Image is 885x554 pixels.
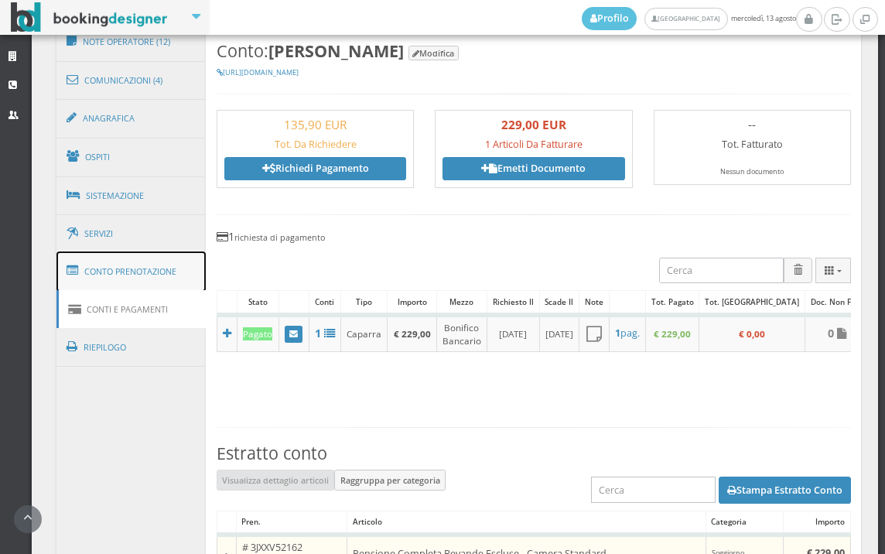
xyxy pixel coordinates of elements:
h5: 1 Articoli Da Fatturare [442,138,624,150]
h5: Tot. Fatturato [661,138,843,150]
a: [GEOGRAPHIC_DATA] [644,8,727,30]
a: Anagrafica [56,98,207,138]
a: Sistemazione [56,176,207,216]
b: 229,00 EUR [501,117,566,132]
td: Caparra [340,315,387,352]
td: [DATE] [487,315,540,352]
img: BookingDesigner.com [11,2,168,32]
b: € 229,00 [394,327,431,340]
b: 1 [315,326,321,340]
h3: 135,90 EUR [224,118,406,132]
td: Bonifico Bancario [436,315,487,352]
h3: Conto: [217,41,851,61]
div: Colonne [815,258,851,283]
a: [URL][DOMAIN_NAME] [217,67,299,77]
span: mercoledì, 13 agosto [582,7,796,30]
a: Servizi [56,214,207,254]
input: Cerca [591,477,716,502]
a: 1pag. [615,327,640,339]
small: richiesta di pagamento [234,231,325,243]
b: 0 [828,326,834,340]
a: Profilo [582,7,637,30]
td: [DATE] [539,315,579,352]
h4: 1 [217,230,851,243]
h5: Tot. Da Richiedere [224,138,406,150]
b: 1 [615,327,620,340]
div: Importo [784,511,850,533]
a: Ospiti [56,137,207,177]
button: Raggruppa per categoria [334,470,446,490]
div: Pagato [243,327,272,340]
div: Importo [388,291,436,313]
a: Emetti Documento [442,157,624,180]
a: Conti e Pagamenti [56,290,207,329]
input: Cerca [659,258,784,283]
button: Modifica [408,46,459,60]
b: € 229,00 [654,327,691,340]
a: Conto Prenotazione [56,251,207,292]
div: Richiesto il [487,291,539,313]
a: Riepilogo [56,327,207,368]
div: Tipo [341,291,387,313]
div: Articolo [347,511,705,533]
b: [PERSON_NAME] [268,39,404,62]
div: Tot. [GEOGRAPHIC_DATA] [699,291,805,313]
div: Categoria [706,511,783,533]
div: Nessun documento [661,167,843,177]
a: 1 [315,327,335,340]
div: Doc. Non Fisc. [805,291,869,313]
button: Columns [815,258,851,283]
div: Tot. Pagato [646,291,699,313]
a: Note Operatore (12) [56,22,207,62]
div: Stato [237,291,278,313]
div: Conti [309,291,340,313]
h5: pag. [615,327,640,339]
div: Pren. [237,511,347,533]
h3: Estratto conto [217,443,851,463]
b: € 0,00 [739,327,765,340]
div: Note [579,291,609,313]
a: Richiedi Pagamento [224,157,406,180]
a: Comunicazioni (4) [56,60,207,101]
div: Mezzo [437,291,487,313]
div: Scade il [540,291,579,313]
button: Stampa Estratto Conto [719,477,851,503]
h3: -- [661,118,843,132]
